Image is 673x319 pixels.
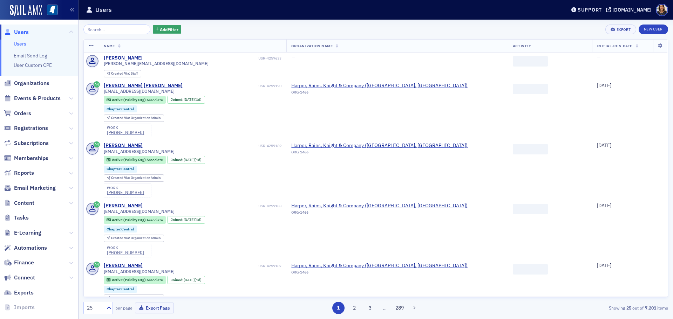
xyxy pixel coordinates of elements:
[513,56,548,67] span: ‌
[107,107,134,111] a: Chapter:Central
[144,204,281,208] div: USR-4259188
[104,70,141,77] div: Created Via: Staff
[107,167,134,171] a: Chapter:Central
[14,229,41,237] span: E-Learning
[104,105,137,112] div: Chapter:
[184,158,202,162] div: (1d)
[107,126,144,130] div: work
[184,277,195,282] span: [DATE]
[4,110,31,117] a: Orders
[147,157,163,162] span: Associate
[291,263,468,269] span: Harper, Rains, Knight & Company (Ridgeland, MS)
[104,235,164,242] div: Created Via: Organization Admin
[597,142,611,148] span: [DATE]
[597,82,611,89] span: [DATE]
[4,259,34,266] a: Finance
[160,26,178,33] span: Add Filter
[111,71,131,76] span: Created Via :
[4,79,49,87] a: Organizations
[47,5,58,15] img: SailAMX
[184,278,202,282] div: (1d)
[291,270,468,277] div: ORG-1466
[597,262,611,269] span: [DATE]
[4,229,41,237] a: E-Learning
[513,204,548,214] span: ‌
[291,83,468,89] a: Harper, Rains, Knight & Company ([GEOGRAPHIC_DATA], [GEOGRAPHIC_DATA])
[104,96,166,104] div: Active (Paid by Org): Active (Paid by Org): Associate
[104,174,164,182] div: Created Via: Organization Admin
[111,72,138,76] div: Staff
[104,209,175,214] span: [EMAIL_ADDRESS][DOMAIN_NAME]
[167,96,205,104] div: Joined: 2025-09-03 00:00:00
[612,7,652,13] div: [DOMAIN_NAME]
[14,154,48,162] span: Memberships
[394,302,406,314] button: 289
[606,7,654,12] button: [DOMAIN_NAME]
[605,25,636,34] button: Export
[153,25,182,34] button: AddFilter
[291,55,295,61] span: —
[104,203,143,209] a: [PERSON_NAME]
[104,143,143,149] a: [PERSON_NAME]
[184,97,202,102] div: (1d)
[42,5,58,16] a: View Homepage
[83,25,150,34] input: Search…
[147,277,163,282] span: Associate
[107,286,121,291] span: Chapter :
[14,28,29,36] span: Users
[14,95,61,102] span: Events & Products
[171,278,184,282] span: Joined :
[656,4,668,16] span: Profile
[625,305,632,311] strong: 25
[4,244,47,252] a: Automations
[104,149,175,154] span: [EMAIL_ADDRESS][DOMAIN_NAME]
[291,83,468,89] span: Harper, Rains, Knight & Company (Ridgeland, MS)
[147,97,163,102] span: Associate
[14,139,49,147] span: Subscriptions
[184,84,281,88] div: USR-4259190
[380,305,390,311] span: …
[112,97,147,102] span: Active (Paid by Org)
[111,296,161,300] div: Organization Admin
[111,176,161,180] div: Organization Admin
[111,175,131,180] span: Created Via :
[4,169,34,177] a: Reports
[291,203,468,209] a: Harper, Rains, Knight & Company ([GEOGRAPHIC_DATA], [GEOGRAPHIC_DATA])
[104,43,115,48] span: Name
[87,304,102,312] div: 25
[107,190,144,195] div: [PHONE_NUMBER]
[104,226,137,233] div: Chapter:
[4,28,29,36] a: Users
[111,116,161,120] div: Organization Admin
[4,289,34,297] a: Exports
[14,110,31,117] span: Orders
[167,216,205,224] div: Joined: 2025-09-03 00:00:00
[167,156,205,164] div: Joined: 2025-09-03 00:00:00
[111,236,161,240] div: Organization Admin
[184,217,202,222] div: (1d)
[107,246,144,250] div: work
[14,169,34,177] span: Reports
[104,286,137,293] div: Chapter:
[107,97,163,102] a: Active (Paid by Org) Associate
[14,274,35,282] span: Connect
[112,157,147,162] span: Active (Paid by Org)
[348,302,360,314] button: 2
[291,143,468,149] span: Harper, Rains, Knight & Company (Ridgeland, MS)
[104,89,175,94] span: [EMAIL_ADDRESS][DOMAIN_NAME]
[14,41,26,47] a: Users
[4,184,56,192] a: Email Marketing
[147,217,163,222] span: Associate
[4,274,35,282] a: Connect
[171,158,184,162] span: Joined :
[14,199,34,207] span: Content
[111,116,131,120] span: Created Via :
[104,269,175,274] span: [EMAIL_ADDRESS][DOMAIN_NAME]
[291,150,468,157] div: ORG-1466
[14,289,34,297] span: Exports
[111,296,131,300] span: Created Via :
[617,28,631,32] div: Export
[104,294,164,302] div: Created Via: Organization Admin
